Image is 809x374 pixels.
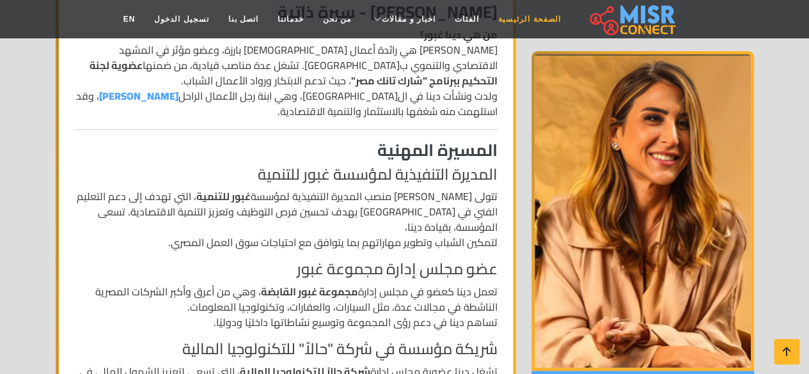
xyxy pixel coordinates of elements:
a: اتصل بنا [219,7,268,31]
a: خدماتنا [268,7,313,31]
a: الصفحة الرئيسية [489,7,570,31]
a: تسجيل الدخول [145,7,218,31]
img: main.misr_connect [590,3,675,35]
p: تتولى [PERSON_NAME] منصب المديرة التنفيذية لمؤسسة ، التي تهدف إلى دعم التعليم الفني في [GEOGRAPHI... [74,189,498,250]
a: اخبار و مقالات [361,7,445,31]
a: EN [114,7,145,31]
strong: غبور للتنمية [196,187,251,206]
a: من نحن [313,7,361,31]
strong: عضوية لجنة التحكيم ببرنامج "شارك تانك مصر" [90,56,498,90]
img: دينا غبور [531,51,754,371]
h4: عضو مجلس إدارة مجموعة غبور [74,260,498,279]
p: تعمل دينا كعضو في مجلس إدارة ، وهي من أعرق وأكبر الشركات المصرية الناشطة في مجالات عدة، مثل السيا... [74,284,498,330]
a: [PERSON_NAME] [99,86,178,105]
span: اخبار و مقالات [382,13,436,25]
h4: المديرة التنفيذية لمؤسسة غبور للتنمية [74,166,498,184]
strong: مجموعة غبور القابضة [261,282,358,301]
a: الفئات [445,7,489,31]
h3: المسيرة المهنية [74,140,498,160]
p: [PERSON_NAME] هي رائدة أعمال [DEMOGRAPHIC_DATA] بارزة، وعضو مؤثر في المشهد الاقتصادي والتنموي ب[G... [74,27,498,119]
h4: شريكة مؤسسة في شركة "حالاً" للتكنولوجيا المالية [74,340,498,359]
